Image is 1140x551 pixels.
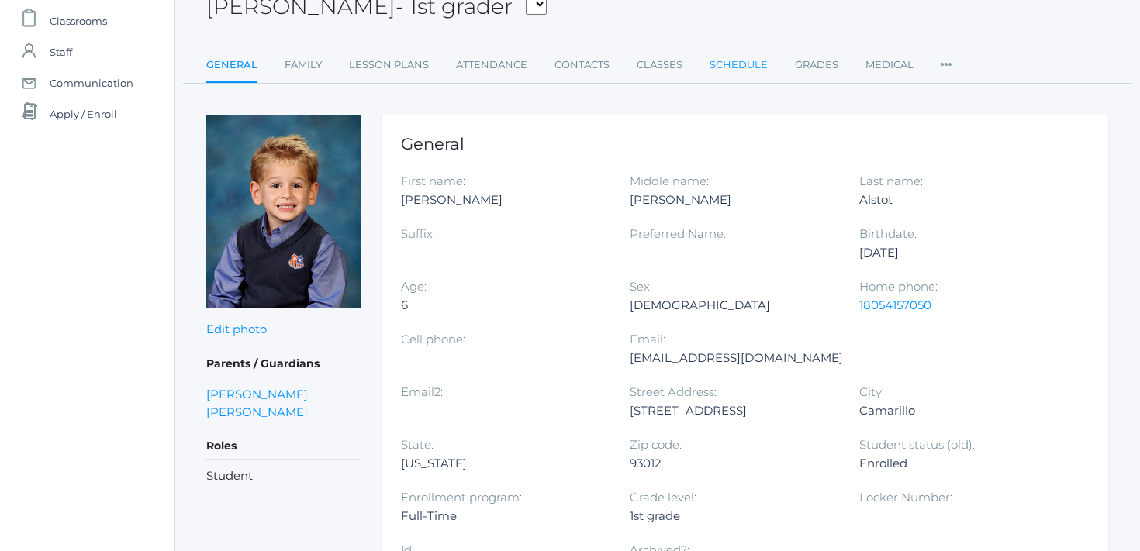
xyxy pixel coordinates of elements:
label: Locker Number: [859,490,952,505]
span: Staff [50,36,72,67]
h5: Roles [206,433,361,460]
label: Street Address: [630,384,717,399]
a: General [206,50,257,83]
a: Medical [865,50,914,81]
label: Last name: [859,174,923,188]
div: [DEMOGRAPHIC_DATA] [630,296,835,315]
div: Full-Time [401,507,606,525]
label: Sex: [630,279,652,294]
a: [PERSON_NAME] [206,403,308,421]
div: Enrolled [859,454,1065,473]
div: [PERSON_NAME] [630,191,835,209]
h5: Parents / Guardians [206,351,361,377]
label: Grade level: [630,490,696,505]
div: Alstot [859,191,1065,209]
a: [PERSON_NAME] [206,385,308,403]
label: Preferred Name: [630,226,726,241]
label: City: [859,384,884,399]
img: Nolan Alstot [206,115,361,308]
label: Home phone: [859,279,938,294]
div: [EMAIL_ADDRESS][DOMAIN_NAME] [630,349,843,367]
label: State: [401,437,434,452]
a: 18054157050 [859,298,931,312]
label: Birthdate: [859,226,917,241]
label: Email2: [401,384,443,399]
div: 6 [401,296,606,315]
div: [STREET_ADDRESS] [630,401,835,420]
label: Suffix: [401,226,435,241]
a: Attendance [456,50,527,81]
label: Email: [630,332,665,346]
a: Family [285,50,322,81]
a: Schedule [710,50,768,81]
a: Contacts [554,50,610,81]
div: Camarillo [859,401,1065,420]
span: Communication [50,67,133,98]
div: 93012 [630,454,835,473]
li: Student [206,467,361,485]
span: Classrooms [50,5,107,36]
div: [US_STATE] [401,454,606,473]
a: Grades [795,50,838,81]
a: Edit photo [206,322,267,336]
label: Cell phone: [401,332,465,346]
div: [DATE] [859,243,1065,262]
h1: General [401,135,1089,153]
label: Age: [401,279,427,294]
div: [PERSON_NAME] [401,191,606,209]
label: Enrollment program: [401,490,522,505]
a: Lesson Plans [349,50,429,81]
a: Classes [637,50,682,81]
span: Apply / Enroll [50,98,117,129]
label: Middle name: [630,174,709,188]
div: 1st grade [630,507,835,525]
label: Student status (old): [859,437,975,452]
label: Zip code: [630,437,682,452]
label: First name: [401,174,465,188]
